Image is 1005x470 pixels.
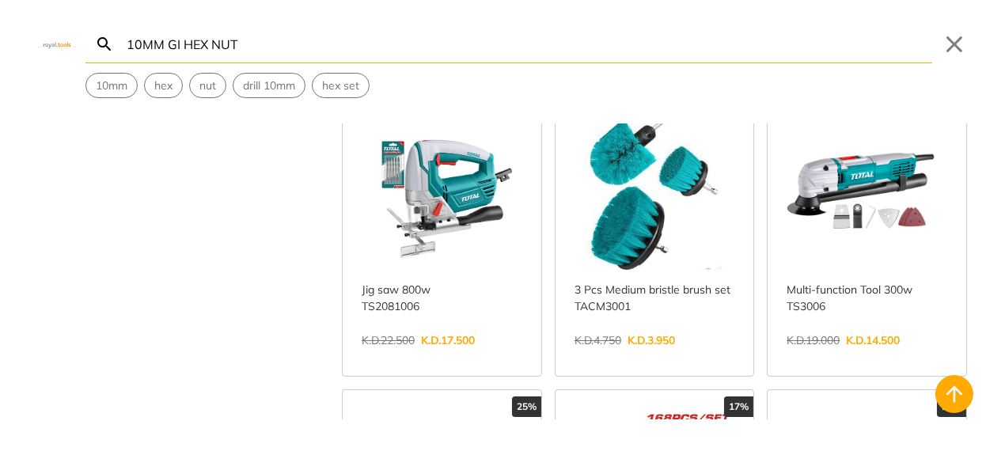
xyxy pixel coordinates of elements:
div: Suggestion: 10mm [85,73,138,98]
svg: Back to top [942,381,967,407]
button: Select suggestion: nut [190,74,226,97]
div: 25% [937,396,966,417]
div: Suggestion: hex set [312,73,370,98]
div: Suggestion: nut [189,73,226,98]
div: Suggestion: drill 10mm [233,73,305,98]
div: Suggestion: hex [144,73,183,98]
div: 25% [512,396,541,417]
img: Close [38,40,76,47]
span: drill 10mm [243,78,295,94]
button: Back to top [935,375,973,413]
button: Select suggestion: drill 10mm [233,74,305,97]
button: Close [942,32,967,57]
span: hex [154,78,173,94]
button: Select suggestion: 10mm [86,74,137,97]
svg: Search [95,35,114,54]
button: Select suggestion: hex [145,74,182,97]
button: Select suggestion: hex set [313,74,369,97]
span: 10mm [96,78,127,94]
span: nut [199,78,216,94]
span: hex set [322,78,359,94]
div: 17% [724,396,753,417]
input: Search… [123,25,932,63]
